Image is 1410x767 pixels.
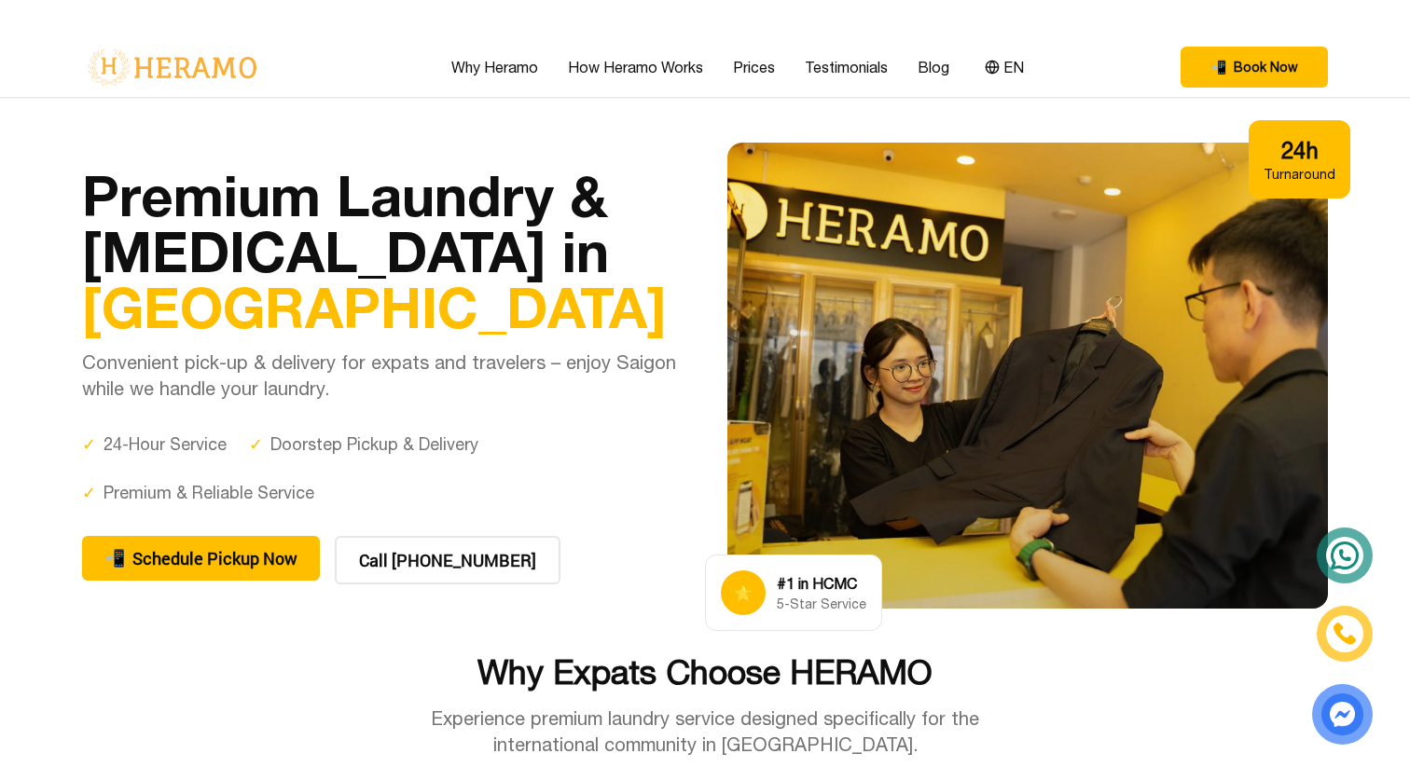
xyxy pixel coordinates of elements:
a: Blog [918,56,949,78]
span: [GEOGRAPHIC_DATA] [82,273,667,340]
p: Experience premium laundry service designed specifically for the international community in [GEOG... [392,705,1018,758]
a: phone-icon [1320,609,1370,659]
a: Why Heramo [451,56,538,78]
span: ✓ [82,431,96,458]
span: star [734,582,753,604]
span: ✓ [82,480,96,506]
a: How Heramo Works [568,56,703,78]
button: phone Book Now [1181,47,1328,88]
span: phone [1210,58,1226,76]
button: phone Schedule Pickup Now [82,536,320,581]
button: Call [PHONE_NUMBER] [335,536,560,584]
button: EN [979,55,1030,79]
div: 5-Star Service [777,595,866,613]
div: Turnaround [1264,165,1335,184]
img: logo-with-text.png [82,48,262,87]
p: Convenient pick-up & delivery for expats and travelers – enjoy Saigon while we handle your laundry. [82,349,683,402]
h2: Why Expats Choose HERAMO [82,653,1328,691]
div: 24-Hour Service [82,431,227,458]
a: Prices [733,56,775,78]
span: phone [104,545,125,571]
h1: Premium Laundry & [MEDICAL_DATA] in [82,167,683,335]
div: Doorstep Pickup & Delivery [249,431,478,458]
span: Book Now [1234,58,1298,76]
div: Premium & Reliable Service [82,480,314,506]
div: 24h [1264,135,1335,165]
img: phone-icon [1333,622,1357,646]
div: #1 in HCMC [777,572,866,595]
a: Testimonials [805,56,888,78]
span: ✓ [249,431,263,458]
